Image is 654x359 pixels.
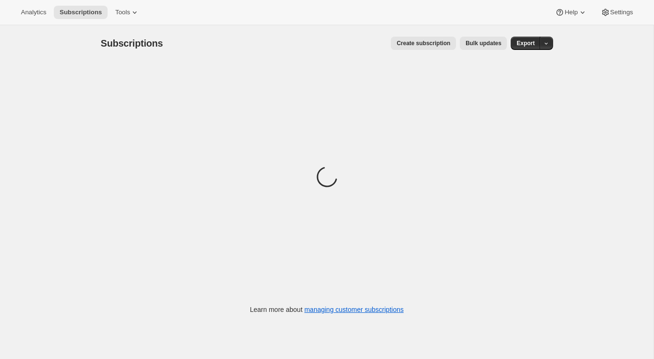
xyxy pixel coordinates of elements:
[460,37,507,50] button: Bulk updates
[396,39,450,47] span: Create subscription
[21,9,46,16] span: Analytics
[565,9,577,16] span: Help
[109,6,145,19] button: Tools
[391,37,456,50] button: Create subscription
[466,39,501,47] span: Bulk updates
[610,9,633,16] span: Settings
[516,39,535,47] span: Export
[511,37,540,50] button: Export
[549,6,593,19] button: Help
[59,9,102,16] span: Subscriptions
[54,6,108,19] button: Subscriptions
[595,6,639,19] button: Settings
[115,9,130,16] span: Tools
[304,306,404,313] a: managing customer subscriptions
[101,38,163,49] span: Subscriptions
[15,6,52,19] button: Analytics
[250,305,404,314] p: Learn more about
